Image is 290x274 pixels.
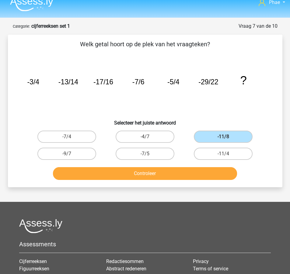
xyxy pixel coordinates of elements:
[19,266,49,272] a: Figuurreeksen
[193,266,228,272] a: Terms of service
[93,78,113,86] tspan: -17/16
[58,78,78,86] tspan: -13/14
[18,40,273,49] p: Welk getal hoort op de plek van het vraagteken?
[132,78,144,86] tspan: -7/6
[194,131,253,143] label: -11/8
[19,258,47,264] a: Cijferreeksen
[13,24,30,29] small: Categorie:
[116,131,174,143] label: -4/7
[37,131,96,143] label: -7/4
[240,74,246,87] tspan: ?
[18,115,273,126] h6: Selecteer het juiste antwoord
[239,23,278,30] div: Vraag 7 van de 10
[31,23,70,29] strong: cijferreeksen set 1
[198,78,218,86] tspan: -29/22
[167,78,179,86] tspan: -5/4
[194,148,253,160] label: -11/4
[27,78,39,86] tspan: -3/4
[106,266,146,272] a: Abstract redeneren
[116,148,174,160] label: -7/5
[106,258,144,264] a: Redactiesommen
[19,241,271,248] h5: Assessments
[53,167,237,180] button: Controleer
[193,258,209,264] a: Privacy
[19,219,62,233] img: Assessly logo
[37,148,96,160] label: -9/7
